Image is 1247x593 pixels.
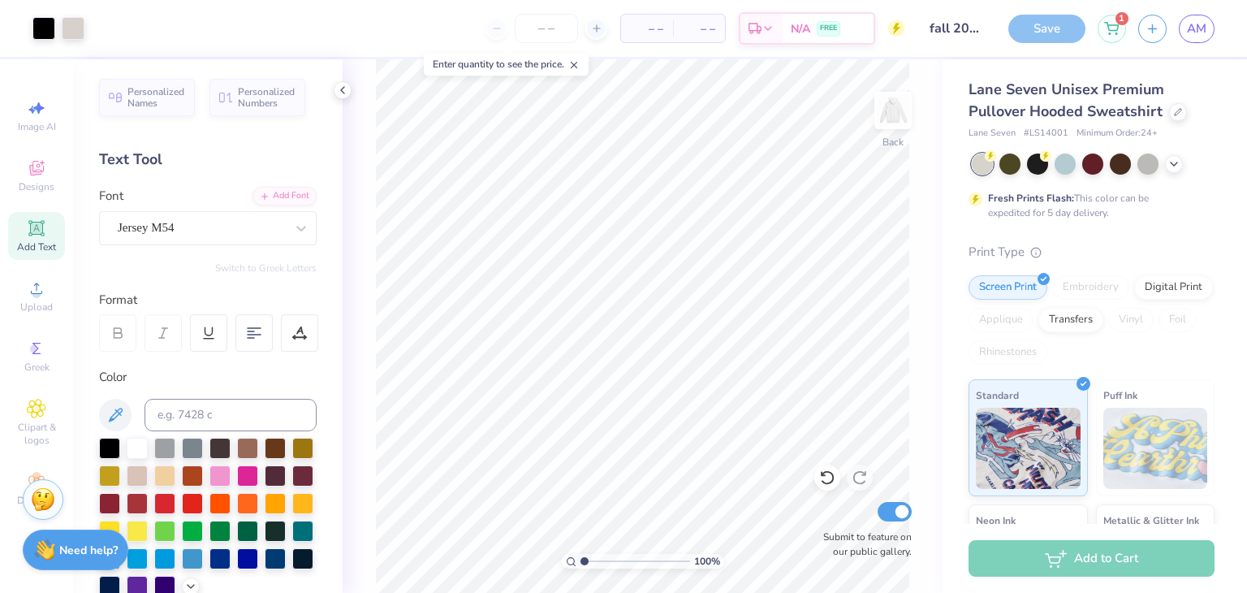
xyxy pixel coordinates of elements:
div: Enter quantity to see the price. [424,53,589,76]
span: Add Text [17,240,56,253]
strong: Fresh Prints Flash: [988,192,1074,205]
input: e.g. 7428 c [145,399,317,431]
span: Greek [24,361,50,374]
span: Standard [976,387,1019,404]
span: Lane Seven Unisex Premium Pullover Hooded Sweatshirt [969,80,1164,121]
span: # LS14001 [1024,127,1068,141]
span: 1 [1115,12,1128,25]
a: AM [1179,15,1215,43]
span: Puff Ink [1103,387,1137,404]
div: Text Tool [99,149,317,171]
span: Designs [19,180,54,193]
span: FREE [820,23,837,34]
span: – – [631,20,663,37]
strong: Need help? [59,543,118,558]
div: This color can be expedited for 5 day delivery. [988,191,1188,220]
span: Clipart & logos [8,421,65,447]
div: Foil [1159,308,1197,332]
div: Transfers [1038,308,1103,332]
label: Font [99,187,123,206]
div: Rhinestones [969,340,1047,365]
span: – – [683,20,715,37]
img: Standard [976,408,1081,489]
span: Image AI [18,120,56,133]
span: Decorate [17,494,56,507]
input: – – [515,14,578,43]
button: Switch to Greek Letters [215,262,317,275]
span: Personalized Numbers [238,86,296,109]
span: Metallic & Glitter Ink [1103,512,1199,529]
span: Neon Ink [976,512,1016,529]
div: Add Font [252,187,317,206]
div: Vinyl [1108,308,1154,332]
div: Print Type [969,243,1215,262]
span: Personalized Names [127,86,185,109]
div: Format [99,291,318,309]
div: Embroidery [1052,275,1129,300]
div: Screen Print [969,275,1047,300]
input: Untitled Design [917,12,996,45]
label: Submit to feature on our public gallery. [814,530,912,559]
span: AM [1187,19,1206,38]
span: Lane Seven [969,127,1016,141]
div: Applique [969,308,1033,332]
div: Back [882,135,904,149]
img: Back [877,94,909,127]
span: Minimum Order: 24 + [1077,127,1158,141]
span: Upload [20,301,53,314]
div: Color [99,368,317,387]
img: Puff Ink [1103,408,1208,489]
div: Digital Print [1134,275,1213,300]
span: N/A [791,20,810,37]
span: 100 % [694,554,720,569]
